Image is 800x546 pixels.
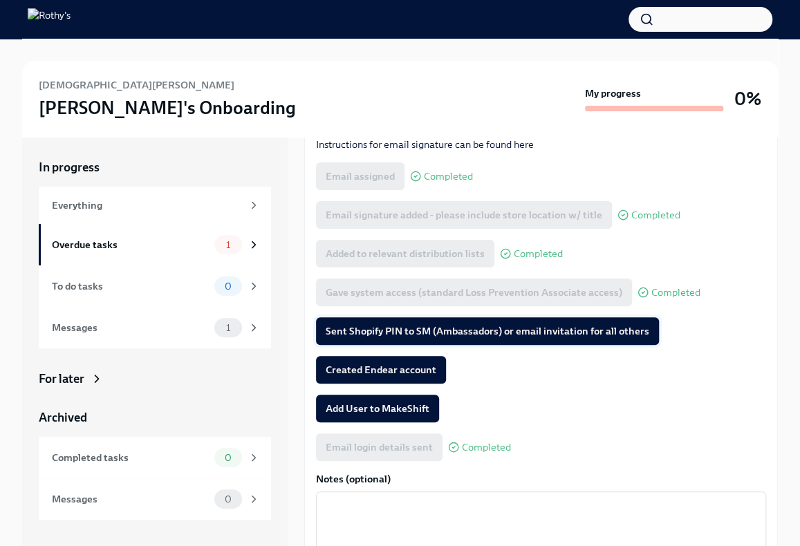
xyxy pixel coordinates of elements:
div: Everything [52,198,242,213]
span: 1 [218,323,239,333]
span: Completed [651,288,700,298]
div: Messages [52,320,209,335]
span: 1 [218,240,239,250]
span: Completed [424,171,473,182]
a: Messages1 [39,307,271,348]
a: Messages0 [39,478,271,520]
span: Add User to MakeShift [326,402,429,415]
span: Sent Shopify PIN to SM (Ambassadors) or email invitation for all others [326,324,649,338]
h6: [DEMOGRAPHIC_DATA][PERSON_NAME] [39,77,234,93]
div: For later [39,370,84,387]
h3: [PERSON_NAME]'s Onboarding [39,95,296,120]
button: Sent Shopify PIN to SM (Ambassadors) or email invitation for all others [316,317,659,345]
div: To do tasks [52,279,209,294]
span: 0 [216,494,240,505]
a: Overdue tasks1 [39,224,271,265]
strong: My progress [585,86,641,100]
div: Overdue tasks [52,237,209,252]
a: Everything [39,187,271,224]
span: Completed [462,442,511,453]
a: Archived [39,409,271,426]
button: Created Endear account [316,356,446,384]
div: Completed tasks [52,450,209,465]
h3: 0% [734,86,761,111]
img: Rothy's [28,8,71,30]
div: Messages [52,491,209,507]
a: Instructions for email signature can be found here [316,138,534,151]
button: Add User to MakeShift [316,395,439,422]
span: Completed [514,249,563,259]
a: In progress [39,159,271,176]
a: To do tasks0 [39,265,271,307]
span: Created Endear account [326,363,436,377]
a: Completed tasks0 [39,437,271,478]
label: Notes (optional) [316,472,766,486]
span: 0 [216,453,240,463]
span: Completed [631,210,680,220]
span: 0 [216,281,240,292]
a: For later [39,370,271,387]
